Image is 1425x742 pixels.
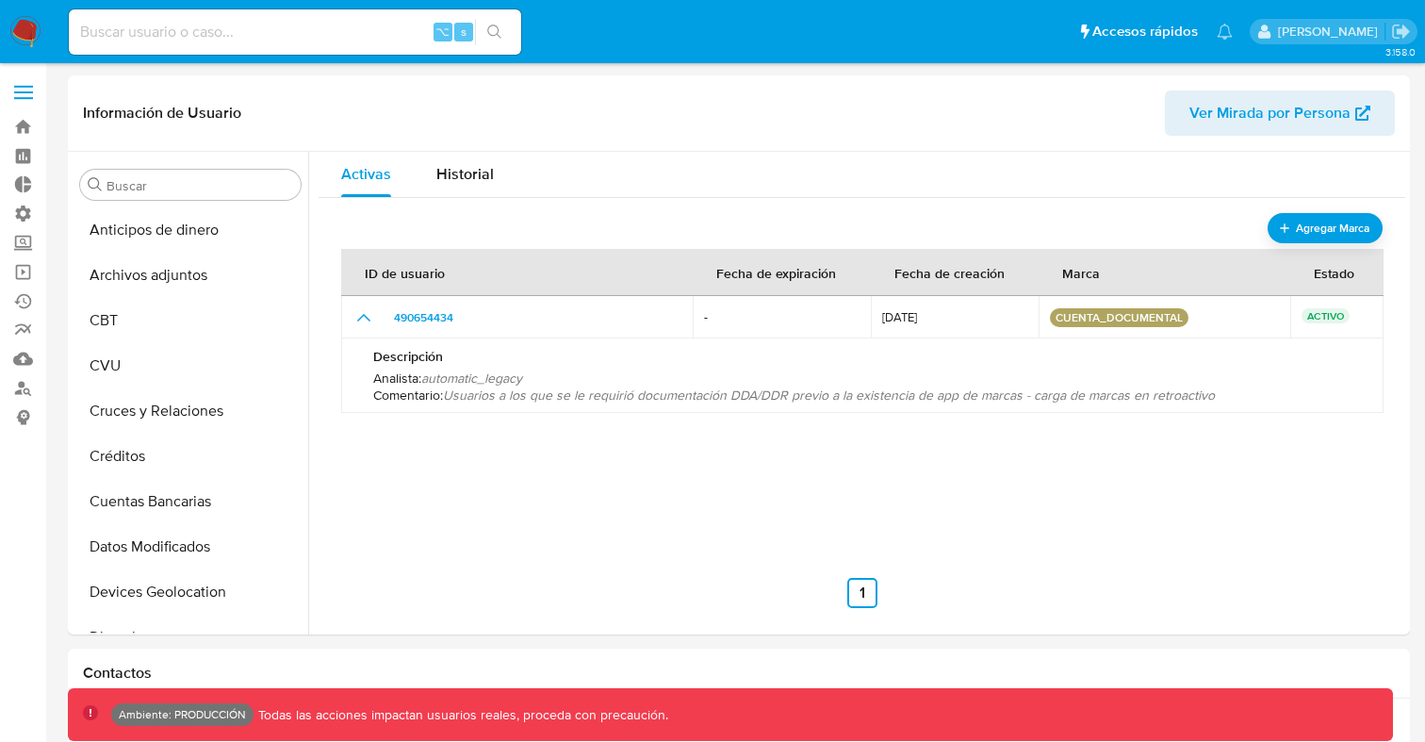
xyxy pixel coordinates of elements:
p: Todas las acciones impactan usuarios reales, proceda con precaución. [254,706,668,724]
button: Archivos adjuntos [73,253,308,298]
p: Ambiente: PRODUCCIÓN [119,711,246,718]
button: Cuentas Bancarias [73,479,308,524]
button: Cruces y Relaciones [73,388,308,434]
input: Buscar usuario o caso... [69,20,521,44]
h1: Contactos [83,664,1395,683]
button: search-icon [475,19,514,45]
span: s [461,23,467,41]
span: Accesos rápidos [1092,22,1198,41]
button: CBT [73,298,308,343]
h1: Información de Usuario [83,104,241,123]
a: Notificaciones [1217,24,1233,40]
button: Ver Mirada por Persona [1165,91,1395,136]
input: Buscar [106,177,293,194]
a: Salir [1391,22,1411,41]
button: Datos Modificados [73,524,308,569]
button: Buscar [88,177,103,192]
button: Anticipos de dinero [73,207,308,253]
span: ⌥ [435,23,450,41]
button: Direcciones [73,615,308,660]
button: CVU [73,343,308,388]
button: Devices Geolocation [73,569,308,615]
button: Créditos [73,434,308,479]
span: Ver Mirada por Persona [1189,91,1351,136]
p: lucio.romano@mercadolibre.com [1278,23,1384,41]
